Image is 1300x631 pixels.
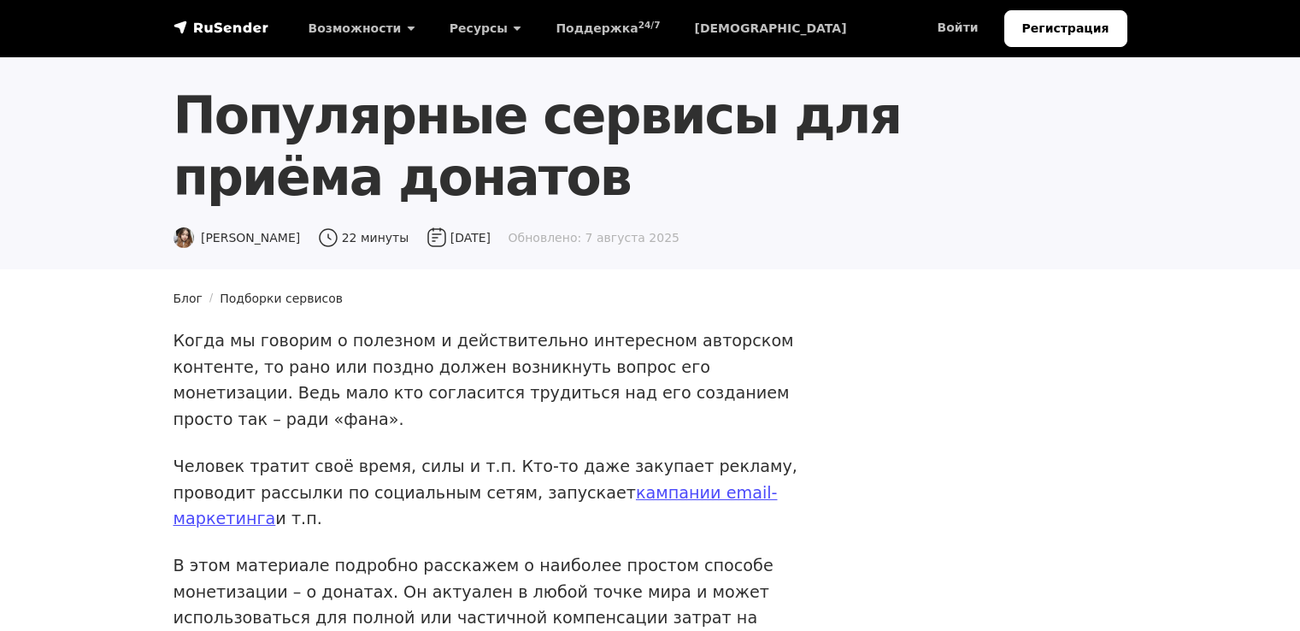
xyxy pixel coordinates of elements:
[174,292,203,305] a: Блог
[638,20,661,30] sup: 24/7
[426,231,491,245] span: [DATE]
[1004,10,1127,47] a: Регистрация
[509,231,679,245] span: Обновлено: 7 августа 2025
[538,11,677,46] a: Поддержка24/7
[678,11,864,46] a: [DEMOGRAPHIC_DATA]
[426,227,447,248] img: Дата публикации
[174,328,803,433] p: Когда мы говорим о полезном и действительно интересном авторском контенте, то рано или поздно дол...
[432,11,539,46] a: Ресурсы
[921,10,996,45] a: Войти
[174,85,1046,208] h1: Популярные сервисы для приёма донатов
[174,231,301,245] span: [PERSON_NAME]
[318,231,409,245] span: 22 минуты
[174,454,803,533] p: Человек тратит своё время, силы и т.п. Кто-то даже закупает рекламу, проводит рассылки по социаль...
[291,11,432,46] a: Возможности
[203,290,343,308] li: Подборки сервисов
[318,227,338,248] img: Время чтения
[174,19,269,36] img: RuSender
[163,290,1138,308] nav: breadcrumb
